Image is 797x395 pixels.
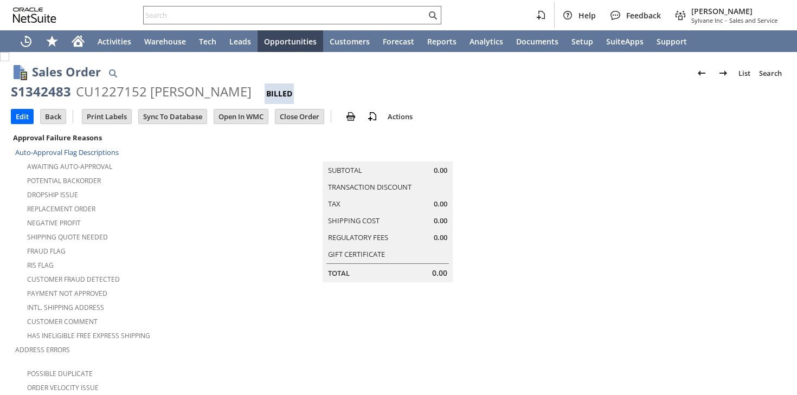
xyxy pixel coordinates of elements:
[323,30,376,52] a: Customers
[323,144,453,161] caption: Summary
[657,36,687,47] span: Support
[434,232,447,243] span: 0.00
[39,30,65,52] div: Shortcuts
[427,36,457,47] span: Reports
[214,109,268,124] input: Open In WMC
[691,6,777,16] span: [PERSON_NAME]
[328,182,412,192] a: Transaction Discount
[144,36,186,47] span: Warehouse
[32,63,101,81] h1: Sales Order
[27,317,98,326] a: Customer Comment
[27,190,78,199] a: Dropship Issue
[432,268,447,279] span: 0.00
[571,36,593,47] span: Setup
[27,218,81,228] a: Negative Profit
[328,199,340,209] a: Tax
[41,109,66,124] input: Back
[695,67,708,80] img: Previous
[383,112,417,121] a: Actions
[144,9,426,22] input: Search
[434,199,447,209] span: 0.00
[138,30,192,52] a: Warehouse
[755,64,786,82] a: Search
[734,64,755,82] a: List
[72,35,85,48] svg: Home
[15,345,70,354] a: Address Errors
[11,109,33,124] input: Edit
[46,35,59,48] svg: Shortcuts
[328,268,350,278] a: Total
[91,30,138,52] a: Activities
[579,10,596,21] span: Help
[330,36,370,47] span: Customers
[434,216,447,226] span: 0.00
[27,275,120,284] a: Customer Fraud Detected
[20,35,33,48] svg: Recent Records
[275,109,324,124] input: Close Order
[264,36,317,47] span: Opportunities
[463,30,510,52] a: Analytics
[510,30,565,52] a: Documents
[27,383,99,392] a: Order Velocity Issue
[82,109,131,124] input: Print Labels
[27,303,104,312] a: Intl. Shipping Address
[328,232,388,242] a: Regulatory Fees
[15,147,119,157] a: Auto-Approval Flag Descriptions
[98,36,131,47] span: Activities
[27,261,54,270] a: RIS flag
[27,204,95,213] a: Replacement Order
[606,36,644,47] span: SuiteApps
[76,83,252,100] div: CU1227152 [PERSON_NAME]
[11,131,265,145] div: Approval Failure Reasons
[366,110,379,123] img: add-record.svg
[27,331,150,340] a: Has Ineligible Free Express Shipping
[565,30,600,52] a: Setup
[13,30,39,52] a: Recent Records
[729,16,777,24] span: Sales and Service
[27,289,107,298] a: Payment not approved
[328,165,362,175] a: Subtotal
[229,36,251,47] span: Leads
[328,249,385,259] a: Gift Certificate
[27,369,93,378] a: Possible Duplicate
[470,36,503,47] span: Analytics
[650,30,693,52] a: Support
[725,16,727,24] span: -
[11,83,71,100] div: S1342483
[421,30,463,52] a: Reports
[328,216,380,225] a: Shipping Cost
[65,30,91,52] a: Home
[199,36,216,47] span: Tech
[139,109,207,124] input: Sync To Database
[626,10,661,21] span: Feedback
[27,247,66,256] a: Fraud Flag
[516,36,558,47] span: Documents
[691,16,723,24] span: Sylvane Inc
[717,67,730,80] img: Next
[27,176,101,185] a: Potential Backorder
[434,165,447,176] span: 0.00
[258,30,323,52] a: Opportunities
[426,9,439,22] svg: Search
[344,110,357,123] img: print.svg
[192,30,223,52] a: Tech
[376,30,421,52] a: Forecast
[27,162,112,171] a: Awaiting Auto-Approval
[223,30,258,52] a: Leads
[13,8,56,23] svg: logo
[106,67,119,80] img: Quick Find
[27,232,108,242] a: Shipping Quote Needed
[383,36,414,47] span: Forecast
[265,83,294,104] div: Billed
[600,30,650,52] a: SuiteApps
